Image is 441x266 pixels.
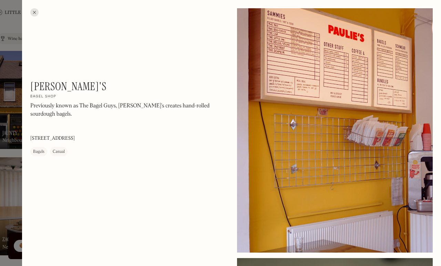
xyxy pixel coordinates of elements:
[30,94,56,99] h2: Bagel shop
[30,80,106,93] h1: [PERSON_NAME]'s
[33,148,44,155] div: Bagels
[30,102,216,118] p: Previously known as The Bagel Guys, [PERSON_NAME]'s creates hand-rolled sourdough bagels.
[30,135,75,142] p: [STREET_ADDRESS]
[53,148,65,155] div: Casual
[30,122,216,130] p: ‍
